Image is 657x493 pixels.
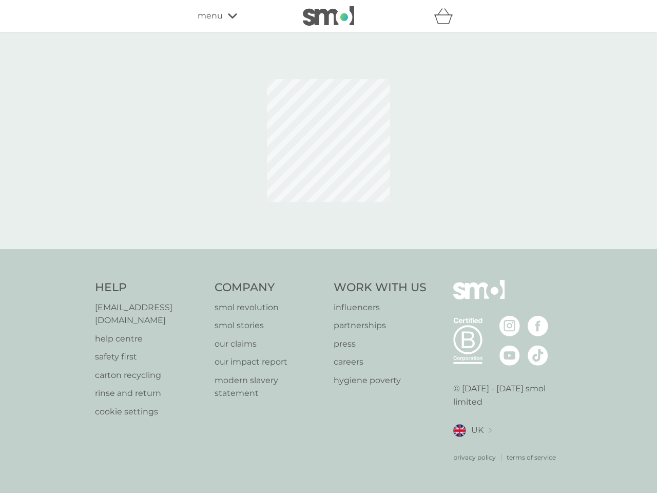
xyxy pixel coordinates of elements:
span: menu [198,9,223,23]
img: smol [453,280,505,315]
a: smol stories [215,319,324,332]
a: [EMAIL_ADDRESS][DOMAIN_NAME] [95,301,204,327]
a: our claims [215,337,324,351]
div: basket [434,6,459,26]
img: select a new location [489,428,492,433]
a: careers [334,355,427,369]
img: visit the smol Facebook page [528,316,548,336]
a: terms of service [507,452,556,462]
a: safety first [95,350,204,364]
a: carton recycling [95,369,204,382]
a: modern slavery statement [215,374,324,400]
a: help centre [95,332,204,346]
h4: Work With Us [334,280,427,296]
span: UK [471,424,484,437]
a: hygiene poverty [334,374,427,387]
a: influencers [334,301,427,314]
a: press [334,337,427,351]
a: smol revolution [215,301,324,314]
h4: Company [215,280,324,296]
p: © [DATE] - [DATE] smol limited [453,382,563,408]
a: privacy policy [453,452,496,462]
img: visit the smol Youtube page [499,345,520,366]
h4: Help [95,280,204,296]
a: rinse and return [95,387,204,400]
a: cookie settings [95,405,204,419]
img: visit the smol Tiktok page [528,345,548,366]
img: visit the smol Instagram page [499,316,520,336]
a: partnerships [334,319,427,332]
a: our impact report [215,355,324,369]
img: UK flag [453,424,466,437]
img: smol [303,6,354,26]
